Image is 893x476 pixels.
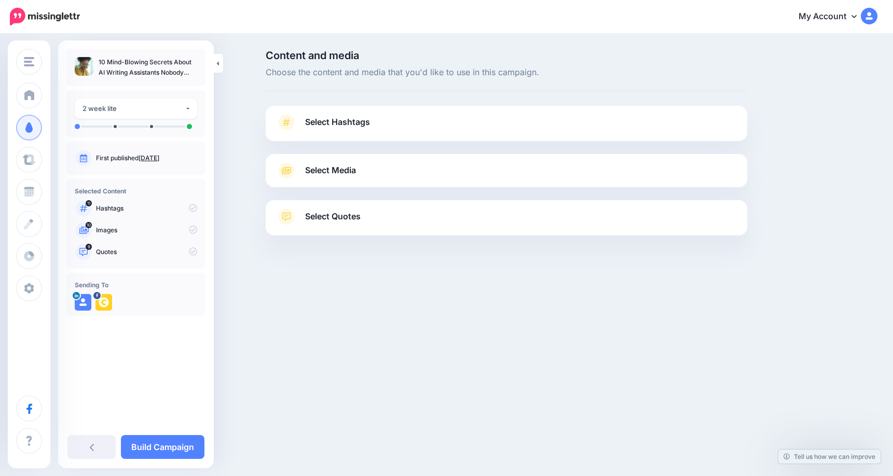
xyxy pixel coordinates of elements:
[778,450,881,464] a: Tell us how we can improve
[83,103,185,115] div: 2 week lite
[96,153,197,163] p: First published
[96,226,197,235] p: Images
[305,163,356,177] span: Select Media
[86,200,92,206] span: 11
[75,281,197,289] h4: Sending To
[276,114,737,141] a: Select Hashtags
[139,154,159,162] a: [DATE]
[75,99,197,119] button: 2 week lite
[24,57,34,66] img: menu.png
[95,294,112,311] img: 196676706_108571301444091_499029507392834038_n-bsa103351.png
[276,208,737,235] a: Select Quotes
[86,244,92,250] span: 9
[75,187,197,195] h4: Selected Content
[305,209,361,223] span: Select Quotes
[75,57,93,76] img: b6979926b978739044644362d91385a6_thumb.jpg
[99,57,197,78] p: 10 Mind-Blowing Secrets About AI Writing Assistants Nobody Teaches
[75,294,91,311] img: user_default_image.png
[96,247,197,257] p: Quotes
[266,50,747,61] span: Content and media
[276,162,737,179] a: Select Media
[266,66,747,79] span: Choose the content and media that you'd like to use in this campaign.
[86,222,92,228] span: 10
[788,4,877,30] a: My Account
[96,204,197,213] p: Hashtags
[10,8,80,25] img: Missinglettr
[305,115,370,129] span: Select Hashtags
